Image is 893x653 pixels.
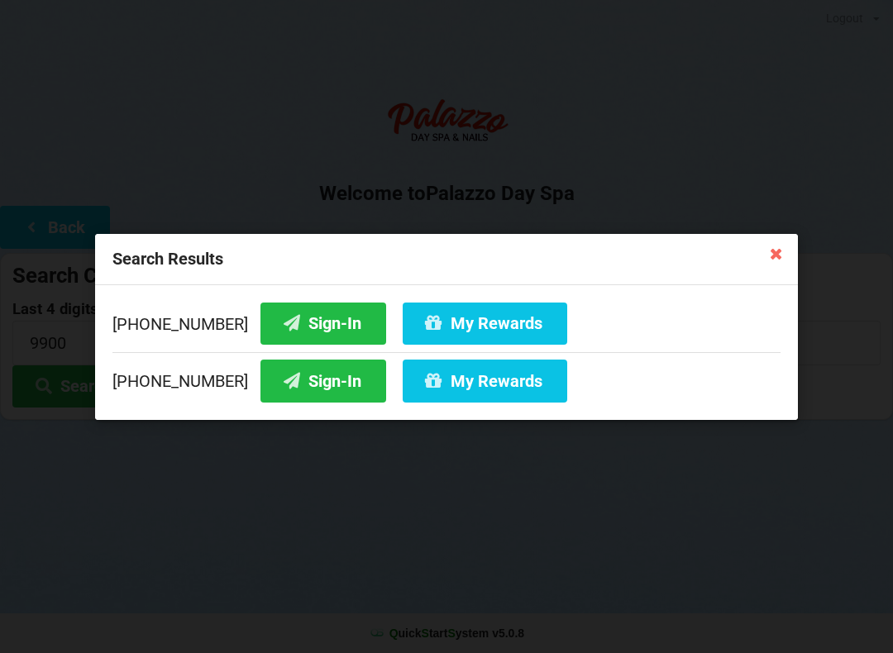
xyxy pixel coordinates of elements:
div: [PHONE_NUMBER] [112,302,781,351]
button: My Rewards [403,302,567,344]
button: Sign-In [260,302,386,344]
button: My Rewards [403,360,567,402]
div: [PHONE_NUMBER] [112,351,781,402]
div: Search Results [95,234,798,285]
button: Sign-In [260,360,386,402]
